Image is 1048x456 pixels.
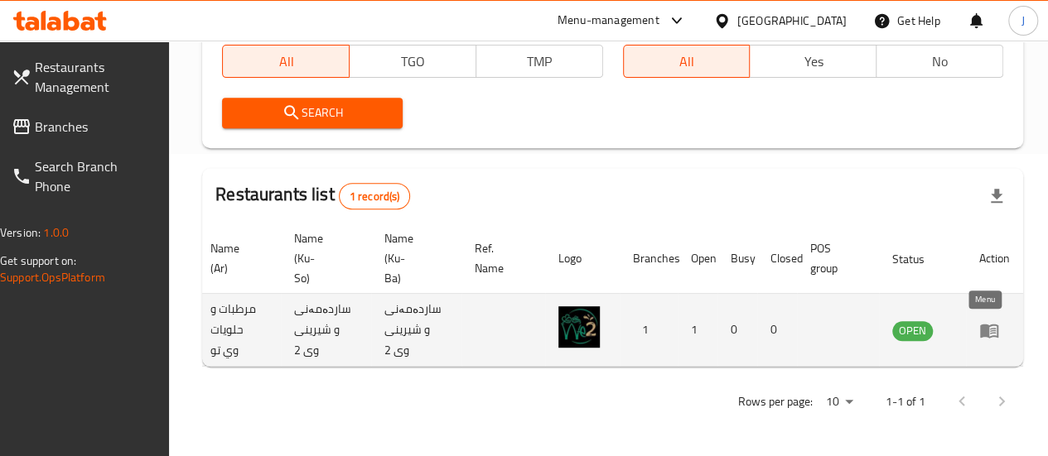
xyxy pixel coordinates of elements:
div: Menu-management [558,11,659,31]
img: We2 Refreshment & Sweets [558,306,600,348]
th: Closed [757,223,797,294]
th: Busy [717,223,757,294]
table: enhanced table [25,223,1023,367]
th: Logo [545,223,620,294]
td: مرطبات و حلويات وي تو [197,294,281,367]
span: OPEN [892,321,933,340]
div: Export file [977,176,1017,216]
span: Branches [35,117,153,137]
div: Total records count [339,183,411,209]
p: 1-1 of 1 [886,391,925,412]
span: TMP [483,50,596,74]
span: Name (Ar) [210,238,261,278]
span: Ref. Name [475,238,525,278]
button: Search [222,98,403,128]
span: 1 record(s) [340,189,410,204]
td: 0 [717,294,757,367]
span: Restaurants Management [35,57,153,97]
button: Yes [749,45,877,78]
span: Name (Ku-Ba) [384,228,442,288]
span: 1.0.0 [43,222,69,243]
td: ساردەمەنی و شیرینی وی 2 [371,294,461,367]
td: 1 [620,294,678,367]
th: Action [966,223,1023,294]
span: Search [235,103,389,123]
span: Name (Ku-So) [294,228,351,288]
span: Search Branch Phone [35,156,153,196]
span: J [1021,12,1025,30]
td: 1 [678,294,717,367]
th: Open [678,223,717,294]
span: All [229,50,343,74]
div: OPEN [892,321,933,341]
p: Rows per page: [738,391,813,412]
span: All [630,50,744,74]
span: TGO [356,50,470,74]
div: [GEOGRAPHIC_DATA] [737,12,847,30]
button: All [623,45,751,78]
span: POS group [810,238,859,278]
td: ساردەمەنی و شیرینی وی 2 [281,294,371,367]
button: TGO [349,45,476,78]
button: TMP [476,45,603,78]
span: No [883,50,997,74]
span: Yes [756,50,870,74]
th: Branches [620,223,678,294]
div: Rows per page: [819,390,859,415]
button: No [876,45,1003,78]
button: All [222,45,350,78]
span: Status [892,249,946,269]
h2: Restaurants list [215,182,410,209]
td: 0 [757,294,797,367]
